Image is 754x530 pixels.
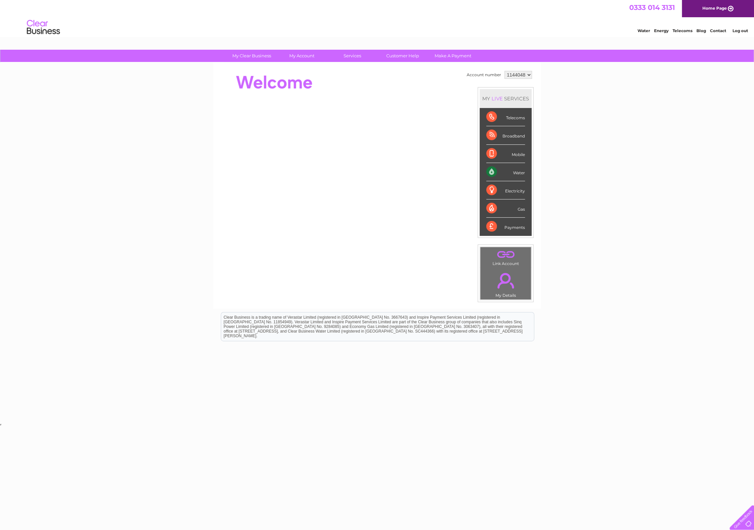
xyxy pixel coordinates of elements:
[375,50,430,62] a: Customer Help
[654,28,669,33] a: Energy
[486,181,525,199] div: Electricity
[480,267,531,300] td: My Details
[710,28,726,33] a: Contact
[465,69,503,80] td: Account number
[426,50,480,62] a: Make A Payment
[221,4,534,32] div: Clear Business is a trading name of Verastar Limited (registered in [GEOGRAPHIC_DATA] No. 3667643...
[224,50,279,62] a: My Clear Business
[673,28,692,33] a: Telecoms
[325,50,380,62] a: Services
[275,50,329,62] a: My Account
[26,17,60,37] img: logo.png
[486,218,525,236] div: Payments
[637,28,650,33] a: Water
[480,89,532,108] div: MY SERVICES
[486,126,525,144] div: Broadband
[490,95,504,102] div: LIVE
[482,269,529,292] a: .
[482,249,529,260] a: .
[732,28,748,33] a: Log out
[486,108,525,126] div: Telecoms
[696,28,706,33] a: Blog
[486,163,525,181] div: Water
[486,145,525,163] div: Mobile
[629,3,675,12] a: 0333 014 3131
[480,247,531,268] td: Link Account
[486,199,525,218] div: Gas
